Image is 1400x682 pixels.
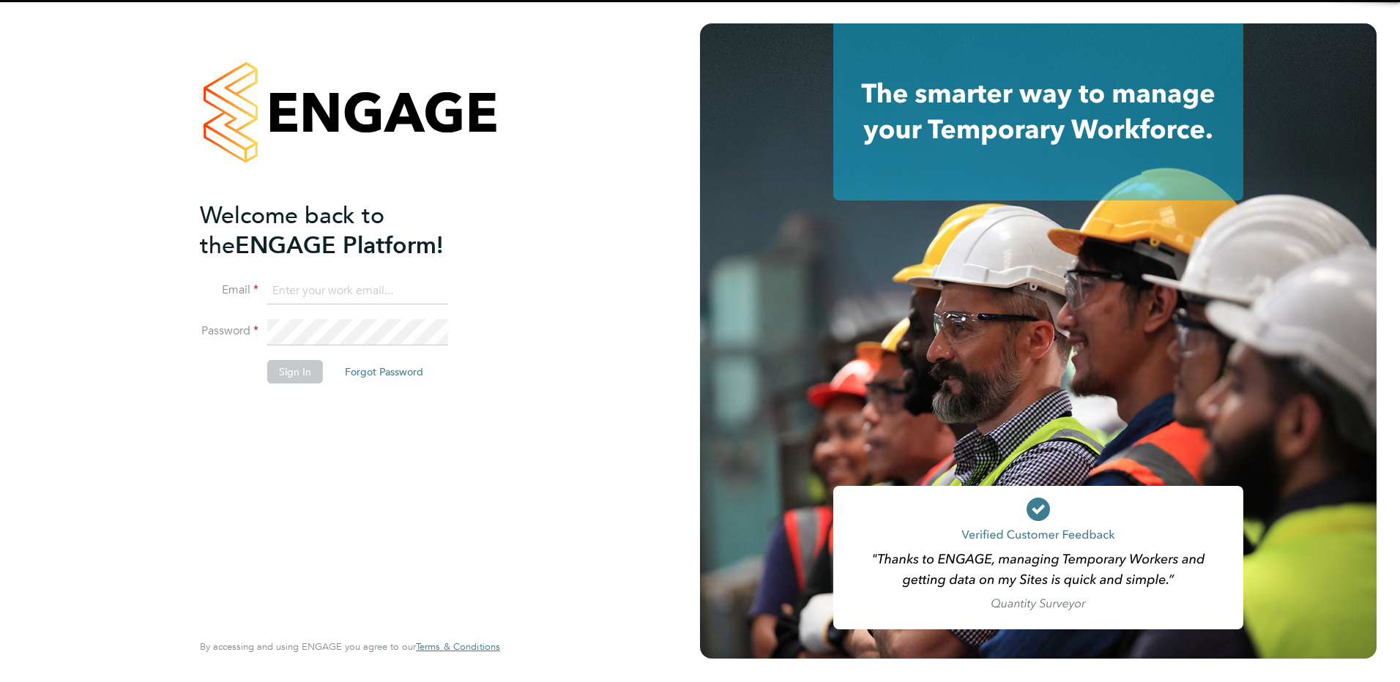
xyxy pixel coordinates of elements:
[267,360,323,383] button: Sign In
[200,282,258,298] label: Email
[333,360,435,383] button: Forgot Password
[200,640,500,653] span: By accessing and using ENGAGE you agree to our
[200,201,384,260] span: Welcome back to the
[200,323,258,339] label: Password
[200,201,485,261] h2: ENGAGE Platform!
[267,278,448,304] input: Enter your work email...
[416,641,500,653] a: Terms & Conditions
